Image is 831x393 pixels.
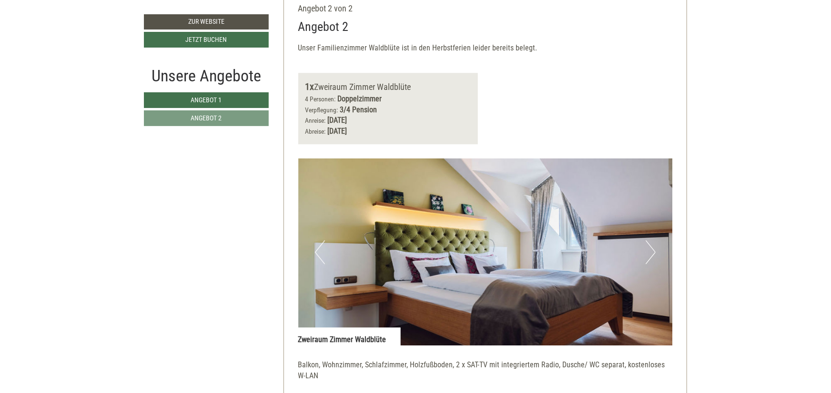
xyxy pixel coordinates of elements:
[298,43,673,54] p: Unser Familienzimmer Waldblüte ist in den Herbstferien leider bereits belegt.
[315,240,325,264] button: Previous
[328,127,347,136] b: [DATE]
[646,240,656,264] button: Next
[305,117,326,124] small: Anreise:
[305,80,471,94] div: Zweiraum Zimmer Waldblüte
[328,116,347,125] b: [DATE]
[298,360,673,393] p: Balkon, Wohnzimmer, Schlafzimmer, Holzfußboden, 2 x SAT-TV mit integriertem Radio, Dusche/ WC sep...
[340,105,377,114] b: 3/4 Pension
[191,96,222,104] span: Angebot 1
[191,114,222,122] span: Angebot 2
[144,14,269,29] a: Zur Website
[305,95,336,103] small: 4 Personen:
[298,3,353,13] span: Angebot 2 von 2
[305,128,326,135] small: Abreise:
[298,327,401,345] div: Zweiraum Zimmer Waldblüte
[305,81,314,92] b: 1x
[338,94,382,103] b: Doppelzimmer
[305,106,338,114] small: Verpflegung:
[144,32,269,48] a: Jetzt buchen
[298,158,673,345] img: image
[298,18,349,36] div: Angebot 2
[144,64,269,88] div: Unsere Angebote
